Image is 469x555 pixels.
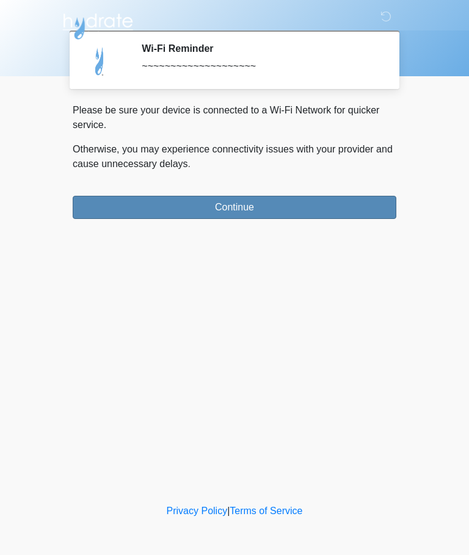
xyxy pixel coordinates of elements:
a: Terms of Service [230,506,302,516]
button: Continue [73,196,396,219]
img: Agent Avatar [82,43,118,79]
a: Privacy Policy [167,506,228,516]
span: . [188,159,191,169]
p: Otherwise, you may experience connectivity issues with your provider and cause unnecessary delays [73,142,396,171]
div: ~~~~~~~~~~~~~~~~~~~~ [142,59,378,74]
img: Hydrate IV Bar - Arcadia Logo [60,9,135,40]
p: Please be sure your device is connected to a Wi-Fi Network for quicker service. [73,103,396,132]
a: | [227,506,230,516]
